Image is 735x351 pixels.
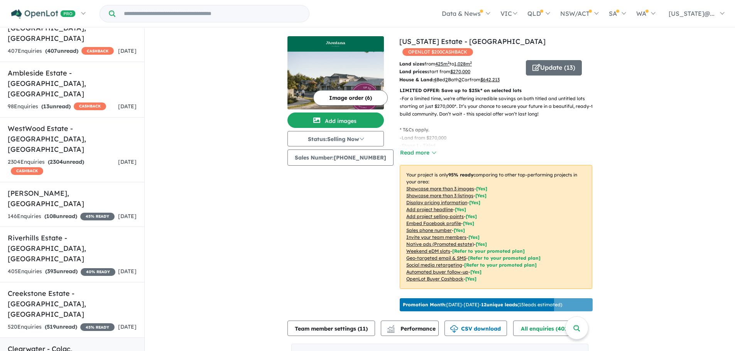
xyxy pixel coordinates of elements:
[452,248,525,254] span: [Refer to your promoted plan]
[287,321,375,336] button: Team member settings (11)
[8,188,137,209] h5: [PERSON_NAME] , [GEOGRAPHIC_DATA]
[360,325,366,332] span: 11
[449,61,472,67] span: to
[406,262,462,268] u: Social media retargeting
[400,134,598,142] p: - Land from $270,000
[400,165,592,289] p: Your project is only comparing to other top-performing projects in your area: - - - - - - - - - -...
[454,61,472,67] u: 1,028 m
[399,60,520,68] p: from
[8,322,115,332] div: 520 Enquir ies
[468,255,541,261] span: [Refer to your promoted plan]
[117,5,308,22] input: Try estate name, suburb, builder or developer
[476,241,487,247] span: [Yes]
[406,200,467,205] u: Display pricing information
[406,220,461,226] u: Embed Facebook profile
[48,158,84,165] strong: ( unread)
[434,77,436,82] u: 4
[399,76,520,84] p: Bed Bath Car from
[11,9,76,19] img: Openlot PRO Logo White
[406,186,474,191] u: Showcase more than 3 images
[45,323,77,330] strong: ( unread)
[47,47,57,54] span: 407
[455,207,466,212] span: [ Yes ]
[41,103,71,110] strong: ( unread)
[406,207,453,212] u: Add project headline
[402,48,473,56] span: OPENLOT $ 200 CASHBACK
[403,301,562,308] p: [DATE] - [DATE] - ( 15 leads estimated)
[406,276,463,282] u: OpenLot Buyer Cashback
[481,302,517,307] b: 12 unique leads
[459,77,461,82] u: 2
[475,193,487,198] span: [ Yes ]
[403,302,446,307] b: Promotion Month:
[44,213,77,220] strong: ( unread)
[387,325,394,329] img: line-chart.svg
[43,103,49,110] span: 13
[287,36,384,109] a: Montana Estate - Kilmore LogoMontana Estate - Kilmore
[406,213,464,219] u: Add project selling-points
[469,200,480,205] span: [ Yes ]
[8,233,137,264] h5: Riverhills Estate - [GEOGRAPHIC_DATA] , [GEOGRAPHIC_DATA]
[118,213,137,220] span: [DATE]
[400,87,592,94] p: LIMITED OFFER: Save up to $25k* on selected lots
[46,213,56,220] span: 108
[45,47,78,54] strong: ( unread)
[399,61,424,67] b: Land sizes
[388,325,436,332] span: Performance
[463,220,474,226] span: [ Yes ]
[81,47,114,55] span: CASHBACK
[448,60,449,65] sup: 2
[399,77,434,82] b: House & Land:
[8,267,115,276] div: 405 Enquir ies
[470,269,482,275] span: [Yes]
[406,269,468,275] u: Automated buyer follow-up
[287,52,384,109] img: Montana Estate - Kilmore
[399,37,546,46] a: [US_STATE] Estate - [GEOGRAPHIC_DATA]
[400,142,598,165] p: - Stage 1 - Titled Stage 2 - Titled Stage 3 - Titles Q3 2025
[80,213,115,220] span: 45 % READY
[118,323,137,330] span: [DATE]
[448,172,473,178] b: 95 % ready
[399,68,520,76] p: start from
[118,47,137,54] span: [DATE]
[476,186,487,191] span: [ Yes ]
[8,68,137,99] h5: Ambleside Estate - [GEOGRAPHIC_DATA] , [GEOGRAPHIC_DATA]
[118,103,137,110] span: [DATE]
[464,262,537,268] span: [Refer to your promoted plan]
[480,77,500,82] u: $ 642,213
[406,248,450,254] u: Weekend eDM slots
[81,268,115,276] span: 40 % READY
[526,60,582,76] button: Update (13)
[465,276,476,282] span: [Yes]
[406,255,466,261] u: Geo-targeted email & SMS
[8,288,137,319] h5: Creekstone Estate - [GEOGRAPHIC_DATA] , [GEOGRAPHIC_DATA]
[74,102,106,110] span: CASHBACK
[445,77,448,82] u: 2
[466,213,477,219] span: [ Yes ]
[45,268,78,275] strong: ( unread)
[80,323,115,331] span: 45 % READY
[470,60,472,65] sup: 2
[47,323,56,330] span: 519
[406,193,473,198] u: Showcase more than 3 listings
[454,227,465,233] span: [ Yes ]
[435,61,449,67] u: 425 m
[8,102,106,111] div: 98 Enquir ies
[387,327,395,333] img: bar-chart.svg
[399,69,427,74] b: Land prices
[8,212,115,221] div: 146 Enquir ies
[118,268,137,275] span: [DATE]
[313,90,388,106] button: Image order (6)
[450,69,470,74] u: $ 270,000
[450,325,458,333] img: download icon
[47,268,56,275] span: 393
[8,158,118,176] div: 2304 Enquir ies
[468,234,480,240] span: [ Yes ]
[8,47,114,56] div: 407 Enquir ies
[406,234,466,240] u: Invite your team members
[406,227,452,233] u: Sales phone number
[400,148,436,157] button: Read more
[287,149,394,166] button: Sales Number:[PHONE_NUMBER]
[8,123,137,155] h5: WestWood Estate - [GEOGRAPHIC_DATA] , [GEOGRAPHIC_DATA]
[669,10,715,17] span: [US_STATE]@...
